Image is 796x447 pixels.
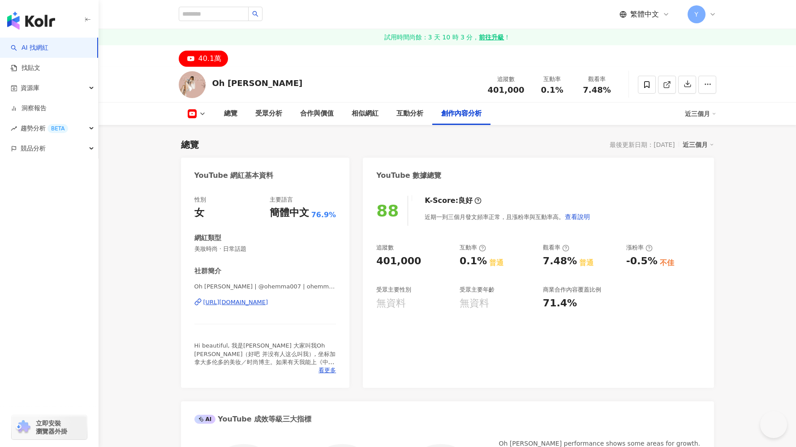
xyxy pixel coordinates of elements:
div: 創作內容分析 [441,108,482,119]
div: 性別 [194,196,206,204]
span: 401,000 [488,85,525,95]
div: [URL][DOMAIN_NAME] [203,298,268,306]
span: 美妝時尚 · 日常話題 [194,245,336,253]
div: 40.1萬 [198,52,222,65]
div: 普通 [579,258,594,268]
span: 看更多 [318,366,336,374]
a: [URL][DOMAIN_NAME] [194,298,336,306]
button: 查看說明 [564,208,590,226]
div: 女 [194,206,204,220]
div: 總覽 [224,108,237,119]
span: Oh [PERSON_NAME] | @ohemma007 | ohemma007 [194,283,336,291]
div: 互動率 [535,75,569,84]
strong: 前往升級 [479,33,504,42]
div: 觀看率 [580,75,614,84]
span: search [252,11,258,17]
div: 互動率 [460,244,486,252]
div: BETA [47,124,68,133]
a: chrome extension立即安裝 瀏覽器外掛 [12,415,87,439]
div: 總覽 [181,138,199,151]
img: KOL Avatar [179,71,206,98]
div: YouTube 數據總覽 [376,171,441,181]
img: logo [7,12,55,30]
span: 0.1% [541,86,564,95]
div: 普通 [489,258,503,268]
span: 資源庫 [21,78,39,98]
span: 競品分析 [21,138,46,159]
div: 受眾主要性別 [376,286,411,294]
div: 良好 [458,196,473,206]
iframe: Help Scout Beacon - Open [760,411,787,438]
span: 立即安裝 瀏覽器外掛 [36,419,67,435]
div: YouTube 網紅基本資料 [194,171,274,181]
span: 繁體中文 [630,9,659,19]
div: 相似網紅 [352,108,379,119]
a: 洞察報告 [11,104,47,113]
div: 71.4% [543,297,577,310]
span: 76.9% [311,210,336,220]
div: 網紅類型 [194,233,221,243]
span: rise [11,125,17,132]
div: 觀看率 [543,244,569,252]
div: 合作與價值 [300,108,334,119]
div: 最後更新日期：[DATE] [610,141,675,148]
div: YouTube 成效等級三大指標 [194,414,312,424]
div: 受眾主要年齡 [460,286,495,294]
div: AI [194,415,216,424]
span: Hi beautiful, 我是[PERSON_NAME] 大家叫我Oh [PERSON_NAME]（好吧 并没有人这么叫我）, 坐标加拿大多伦多的美妆／时尚博主。如果有天我能上《中国梦想秀》我... [194,342,336,414]
div: 無資料 [376,297,406,310]
div: 追蹤數 [488,75,525,84]
div: 受眾分析 [255,108,282,119]
div: 近期一到三個月發文頻率正常，且漲粉率與互動率高。 [425,208,590,226]
div: 追蹤數 [376,244,394,252]
div: 不佳 [660,258,674,268]
div: 近三個月 [685,107,716,121]
span: 查看說明 [565,213,590,220]
span: 趨勢分析 [21,118,68,138]
div: 近三個月 [683,139,714,150]
div: Oh [PERSON_NAME] [212,77,303,89]
div: 社群簡介 [194,266,221,276]
a: 找貼文 [11,64,40,73]
span: 7.48% [583,86,611,95]
div: K-Score : [425,196,482,206]
a: searchAI 找網紅 [11,43,48,52]
div: 無資料 [460,297,489,310]
div: 簡體中文 [270,206,309,220]
div: 7.48% [543,254,577,268]
div: 主要語言 [270,196,293,204]
a: 試用時間尚餘：3 天 10 時 3 分，前往升級！ [99,29,796,45]
div: 401,000 [376,254,421,268]
div: 0.1% [460,254,487,268]
div: 88 [376,202,399,220]
span: Y [694,9,698,19]
div: 互動分析 [396,108,423,119]
div: 商業合作內容覆蓋比例 [543,286,601,294]
div: 漲粉率 [626,244,653,252]
div: -0.5% [626,254,658,268]
button: 40.1萬 [179,51,228,67]
img: chrome extension [14,420,32,434]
